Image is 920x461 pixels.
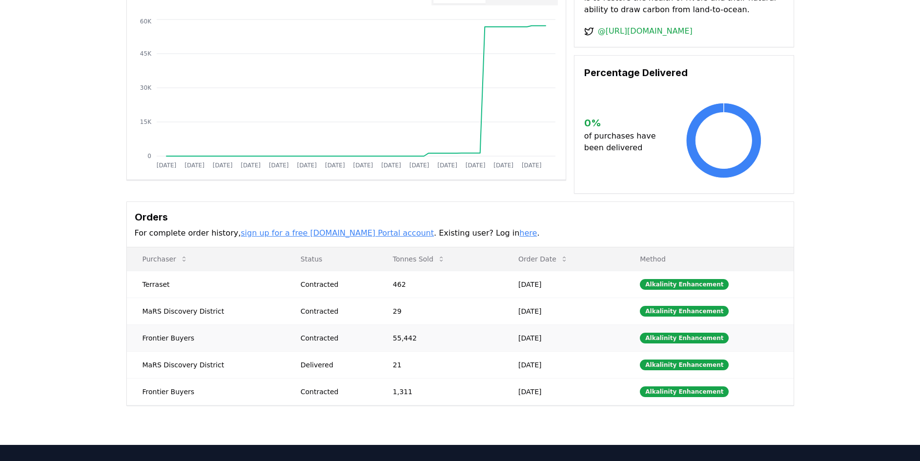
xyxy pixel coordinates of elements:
[325,162,345,169] tspan: [DATE]
[140,18,151,25] tspan: 60K
[140,84,151,91] tspan: 30K
[493,162,513,169] tspan: [DATE]
[301,306,369,316] div: Contracted
[385,249,453,269] button: Tonnes Sold
[584,130,664,154] p: of purchases have been delivered
[301,280,369,289] div: Contracted
[135,227,786,239] p: For complete order history, . Existing user? Log in .
[437,162,457,169] tspan: [DATE]
[353,162,373,169] tspan: [DATE]
[377,351,503,378] td: 21
[301,360,369,370] div: Delivered
[511,249,576,269] button: Order Date
[584,65,784,80] h3: Percentage Delivered
[632,254,785,264] p: Method
[503,351,624,378] td: [DATE]
[640,279,729,290] div: Alkalinity Enhancement
[297,162,317,169] tspan: [DATE]
[184,162,204,169] tspan: [DATE]
[127,298,285,324] td: MaRS Discovery District
[640,360,729,370] div: Alkalinity Enhancement
[503,324,624,351] td: [DATE]
[503,378,624,405] td: [DATE]
[521,162,541,169] tspan: [DATE]
[503,271,624,298] td: [DATE]
[293,254,369,264] p: Status
[584,116,664,130] h3: 0 %
[301,333,369,343] div: Contracted
[377,271,503,298] td: 462
[127,271,285,298] td: Terraset
[241,162,261,169] tspan: [DATE]
[140,119,151,125] tspan: 15K
[640,386,729,397] div: Alkalinity Enhancement
[519,228,537,238] a: here
[147,153,151,160] tspan: 0
[127,351,285,378] td: MaRS Discovery District
[135,249,196,269] button: Purchaser
[640,306,729,317] div: Alkalinity Enhancement
[156,162,176,169] tspan: [DATE]
[268,162,288,169] tspan: [DATE]
[598,25,693,37] a: @[URL][DOMAIN_NAME]
[377,324,503,351] td: 55,442
[409,162,429,169] tspan: [DATE]
[640,333,729,343] div: Alkalinity Enhancement
[241,228,434,238] a: sign up for a free [DOMAIN_NAME] Portal account
[377,378,503,405] td: 1,311
[377,298,503,324] td: 29
[127,324,285,351] td: Frontier Buyers
[135,210,786,224] h3: Orders
[212,162,232,169] tspan: [DATE]
[301,387,369,397] div: Contracted
[465,162,485,169] tspan: [DATE]
[140,50,151,57] tspan: 45K
[127,378,285,405] td: Frontier Buyers
[381,162,401,169] tspan: [DATE]
[503,298,624,324] td: [DATE]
